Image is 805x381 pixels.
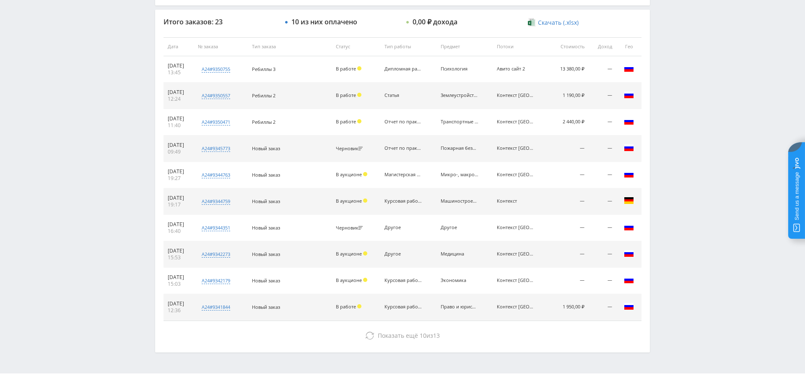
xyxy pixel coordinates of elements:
div: Курсовая работа [384,304,422,310]
td: — [549,162,589,188]
th: Тип работы [380,37,436,56]
th: № заказа [194,37,248,56]
img: xlsx [528,18,535,26]
div: Контекст new лендинг [497,278,535,283]
div: [DATE] [168,195,190,201]
div: Другое [384,251,422,257]
div: a24#9350557 [202,92,230,99]
button: Показать ещё 10из13 [164,327,641,344]
span: В работе [336,65,356,72]
div: Контекст new лендинг [497,304,535,310]
div: Транспортные средства [441,119,478,125]
span: Новый заказ [252,145,280,151]
img: rus.png [624,222,634,232]
div: Магистерская диссертация [384,172,422,177]
div: 13:45 [168,69,190,76]
div: Контекст new лендинг [497,172,535,177]
div: [DATE] [168,142,190,149]
span: Новый заказ [252,172,280,178]
span: Холд [357,304,361,308]
div: [DATE] [168,221,190,228]
div: Контекст [497,198,535,204]
div: Отчет по практике [384,119,422,125]
div: 19:27 [168,175,190,182]
div: Медицина [441,251,478,257]
img: rus.png [624,90,634,100]
th: Предмет [436,37,493,56]
td: — [549,215,589,241]
span: Холд [363,198,367,203]
span: В работе [336,303,356,310]
div: a24#9342179 [202,277,230,284]
span: из [378,331,440,339]
td: — [589,109,616,136]
div: Отчет по практике [384,146,422,151]
span: Ребиллы 2 [252,92,275,99]
div: 15:53 [168,254,190,261]
img: rus.png [624,169,634,179]
div: Итого заказов: 23 [164,18,277,26]
td: — [549,188,589,215]
div: Авито сайт 2 [497,66,535,72]
div: Черновик [336,225,365,231]
span: Новый заказ [252,277,280,284]
td: — [589,162,616,188]
div: 09:49 [168,149,190,155]
td: 2 440,00 ₽ [549,109,589,136]
div: 19:17 [168,201,190,208]
span: Новый заказ [252,251,280,257]
div: 12:36 [168,307,190,314]
img: rus.png [624,275,634,285]
span: В аукционе [336,171,362,177]
span: Новый заказ [252,224,280,231]
div: 11:40 [168,122,190,129]
td: — [589,188,616,215]
div: Контекст new лендинг [497,93,535,98]
div: 0,00 ₽ дохода [413,18,457,26]
div: 15:03 [168,281,190,287]
a: Скачать (.xlsx) [528,18,578,27]
span: Новый заказ [252,304,280,310]
span: Ребиллы 3 [252,66,275,72]
span: Ребиллы 2 [252,119,275,125]
span: Показать ещё [378,331,418,339]
div: [DATE] [168,248,190,254]
th: Тип заказа [248,37,332,56]
img: rus.png [624,143,634,153]
th: Гео [616,37,641,56]
img: rus.png [624,116,634,126]
span: Холд [357,119,361,123]
span: Скачать (.xlsx) [538,19,579,26]
img: deu.png [624,196,634,206]
th: Доход [589,37,616,56]
span: Новый заказ [252,198,280,204]
div: Дипломная работа [384,66,422,72]
span: В работе [336,92,356,98]
div: Контекст new лендинг [497,119,535,125]
img: rus.png [624,248,634,258]
div: a24#9345773 [202,145,230,152]
div: [DATE] [168,300,190,307]
div: Контекст new лендинг [497,225,535,230]
span: В аукционе [336,251,362,257]
span: В работе [336,118,356,125]
div: [DATE] [168,115,190,122]
td: — [589,83,616,109]
span: В аукционе [336,277,362,283]
span: 10 [420,331,426,339]
td: — [589,56,616,83]
div: Микро-, макроэкономика [441,172,478,177]
span: Холд [363,172,367,176]
span: Холд [357,93,361,97]
div: Землеустройство и кадастр [441,93,478,98]
th: Потоки [493,37,549,56]
td: 1 950,00 ₽ [549,294,589,321]
th: Статус [332,37,380,56]
span: Холд [363,278,367,282]
span: В аукционе [336,198,362,204]
span: Холд [363,251,367,256]
div: [DATE] [168,274,190,281]
div: a24#9341844 [202,304,230,311]
div: Пожарная безопасность [441,146,478,151]
div: Экономика [441,278,478,283]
